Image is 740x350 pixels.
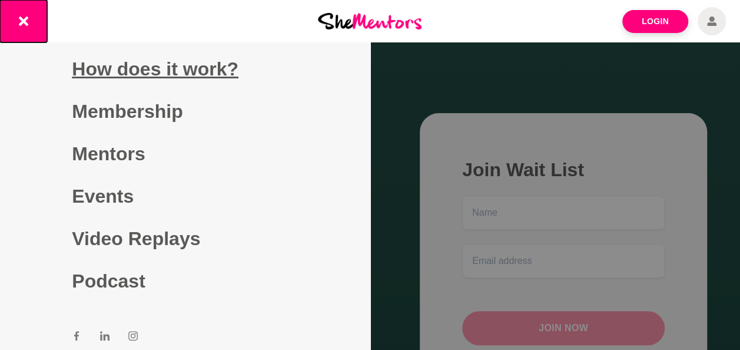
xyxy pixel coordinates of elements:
a: Instagram [128,331,138,345]
a: Membership [72,90,298,133]
a: Mentors [72,133,298,175]
a: Video Replays [72,217,298,260]
a: Events [72,175,298,217]
a: Login [622,10,688,33]
a: LinkedIn [100,331,109,345]
a: How does it work? [72,48,298,90]
a: Facebook [72,331,81,345]
a: Podcast [72,260,298,302]
img: She Mentors Logo [318,13,422,29]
